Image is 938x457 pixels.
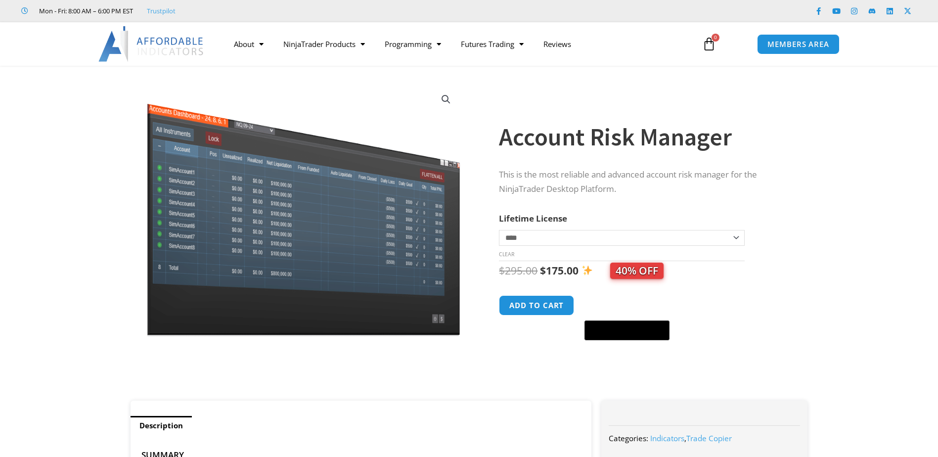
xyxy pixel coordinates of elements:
[686,433,732,443] a: Trade Copier
[224,33,273,55] a: About
[144,83,462,336] img: Screenshot 2024-08-26 15462845454
[582,265,592,275] img: ✨
[499,168,788,196] p: This is the most reliable and advanced account risk manager for the NinjaTrader Desktop Platform.
[584,320,670,340] button: Buy with GPay
[582,294,671,318] iframe: Secure express checkout frame
[98,26,205,62] img: LogoAI | Affordable Indicators – NinjaTrader
[375,33,451,55] a: Programming
[650,433,732,443] span: ,
[609,433,648,443] span: Categories:
[499,264,537,277] bdi: 295.00
[757,34,840,54] a: MEMBERS AREA
[534,33,581,55] a: Reviews
[273,33,375,55] a: NinjaTrader Products
[540,264,579,277] bdi: 175.00
[687,30,731,58] a: 0
[437,91,455,108] a: View full-screen image gallery
[37,5,133,17] span: Mon - Fri: 8:00 AM – 6:00 PM EST
[712,34,719,42] span: 0
[499,120,788,154] h1: Account Risk Manager
[499,251,514,258] a: Clear options
[451,33,534,55] a: Futures Trading
[224,33,691,55] nav: Menu
[147,5,176,17] a: Trustpilot
[767,41,829,48] span: MEMBERS AREA
[499,213,567,224] label: Lifetime License
[610,263,664,279] span: 40% OFF
[650,433,684,443] a: Indicators
[131,416,192,435] a: Description
[499,295,574,316] button: Add to cart
[540,264,546,277] span: $
[499,264,505,277] span: $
